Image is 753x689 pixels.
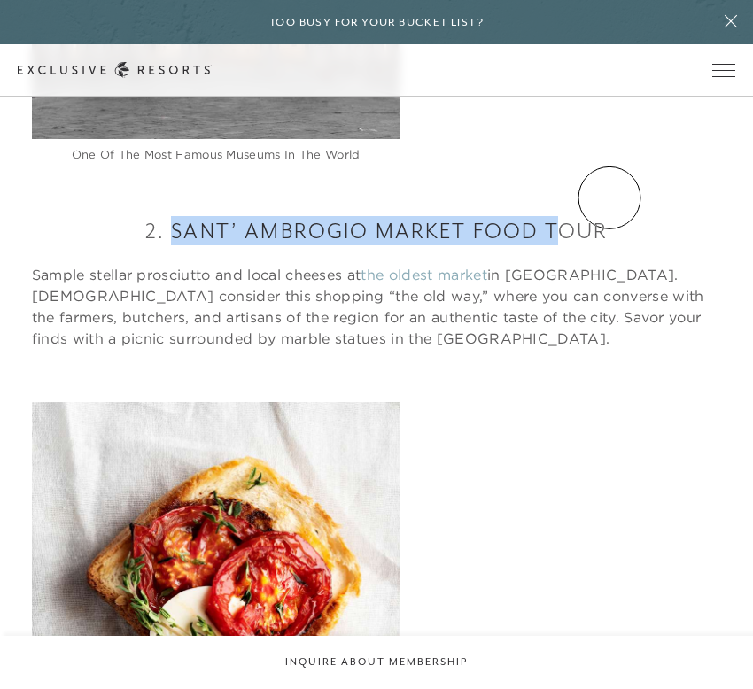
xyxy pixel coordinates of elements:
[361,266,486,283] a: the oldest market
[712,64,735,76] button: Open navigation
[269,14,484,31] h6: Too busy for your bucket list?
[32,139,400,163] figcaption: One of the most famous museums in the world
[32,264,722,349] p: Sample stellar prosciutto and local cheeses at in [GEOGRAPHIC_DATA]. [DEMOGRAPHIC_DATA] consider ...
[32,216,722,245] h3: 2. Sant’ Ambrogio Market Food Tour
